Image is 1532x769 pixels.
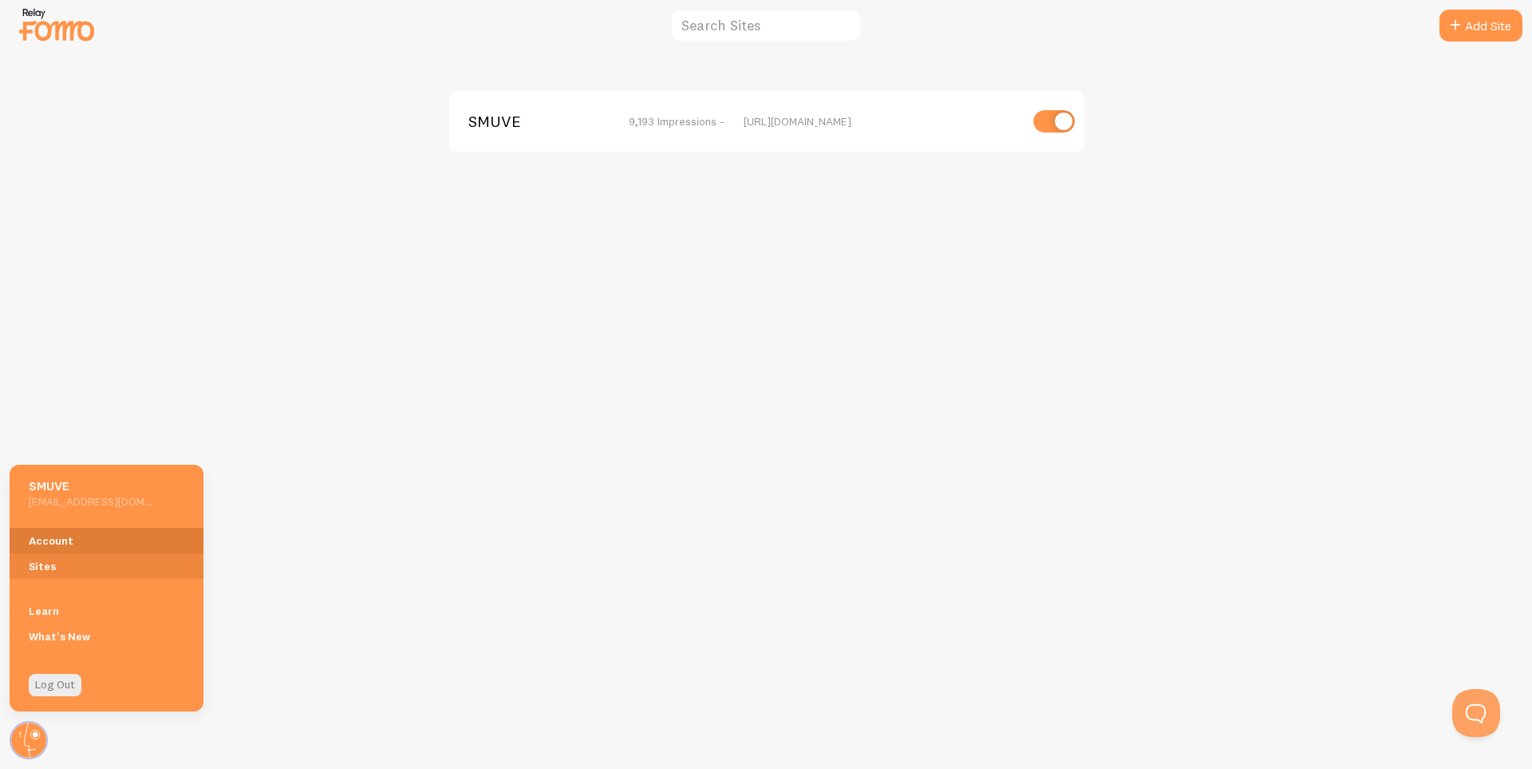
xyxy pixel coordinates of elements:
[468,114,597,129] span: SMUVE
[1452,689,1500,737] iframe: Help Scout Beacon - Open
[29,494,152,509] h5: [EMAIL_ADDRESS][DOMAIN_NAME]
[17,4,97,45] img: fomo-relay-logo-orange.svg
[10,528,203,553] a: Account
[29,478,152,494] h5: SMUVE
[744,114,1019,129] div: [URL][DOMAIN_NAME]
[29,674,81,696] a: Log Out
[629,114,725,129] span: 9,193 Impressions -
[10,553,203,579] a: Sites
[10,598,203,624] a: Learn
[10,624,203,649] a: What's New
